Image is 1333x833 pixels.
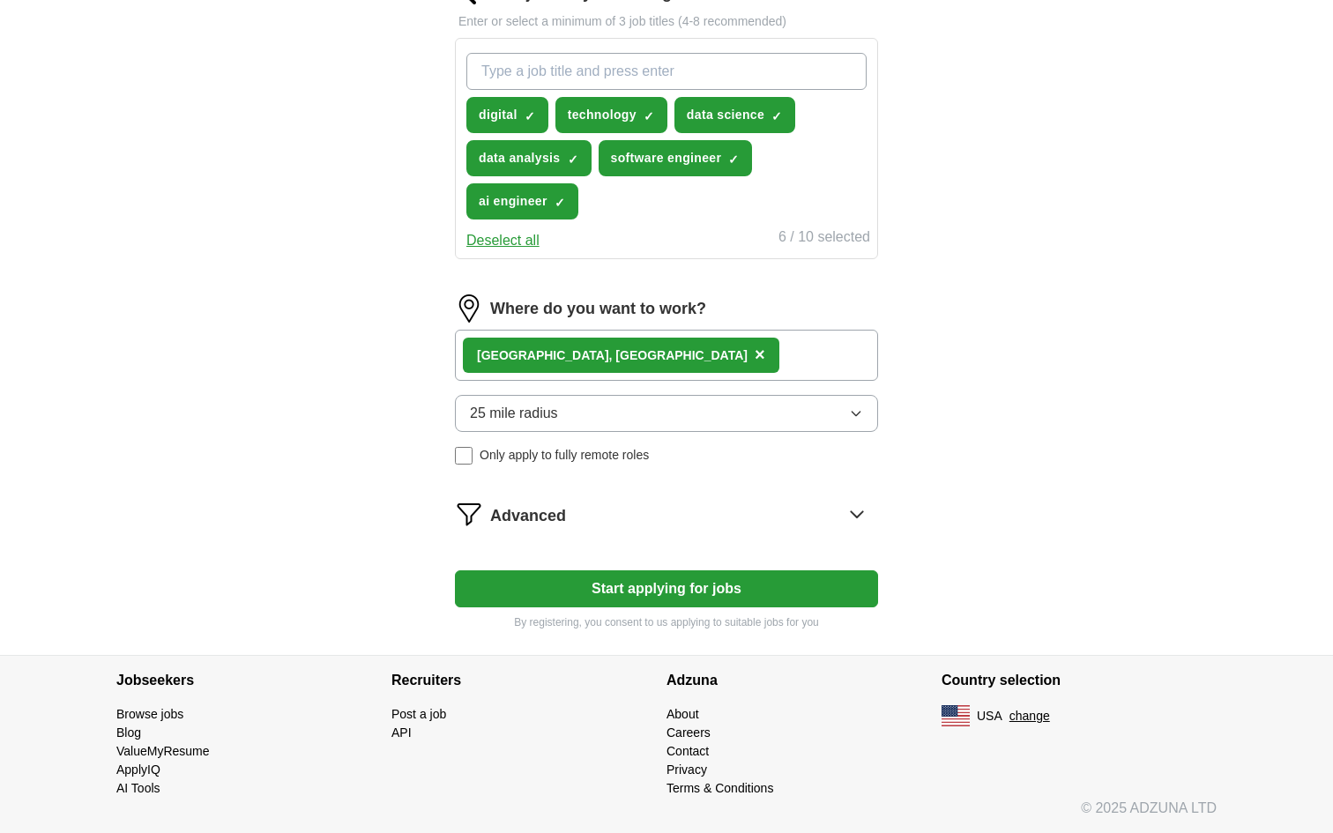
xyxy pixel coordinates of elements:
a: ApplyIQ [116,762,160,777]
a: Contact [666,744,709,758]
a: Terms & Conditions [666,781,773,795]
button: software engineer✓ [599,140,753,176]
p: Enter or select a minimum of 3 job titles (4-8 recommended) [455,12,878,31]
span: ✓ [771,109,782,123]
img: filter [455,500,483,528]
span: USA [977,707,1002,725]
img: location.png [455,294,483,323]
span: 25 mile radius [470,403,558,424]
img: US flag [942,705,970,726]
a: AI Tools [116,781,160,795]
span: × [755,345,765,364]
input: Only apply to fully remote roles [455,447,473,465]
a: Post a job [391,707,446,721]
span: ai engineer [479,192,547,211]
a: Careers [666,725,711,740]
span: ✓ [568,152,578,167]
button: Deselect all [466,230,540,251]
strong: [GEOGRAPHIC_DATA], [GEOGRAPHIC_DATA] [477,348,748,362]
button: 25 mile radius [455,395,878,432]
button: × [755,342,765,368]
a: Blog [116,725,141,740]
span: ✓ [555,196,565,210]
span: data analysis [479,149,561,167]
a: Browse jobs [116,707,183,721]
a: API [391,725,412,740]
span: technology [568,106,637,124]
a: Privacy [666,762,707,777]
div: 6 / 10 selected [778,227,870,251]
span: software engineer [611,149,722,167]
input: Type a job title and press enter [466,53,867,90]
label: Where do you want to work? [490,297,706,321]
span: Only apply to fully remote roles [480,446,649,465]
span: ✓ [525,109,535,123]
div: © 2025 ADZUNA LTD [102,798,1231,833]
button: Start applying for jobs [455,570,878,607]
h4: Country selection [942,656,1217,705]
button: ai engineer✓ [466,183,578,219]
button: technology✓ [555,97,667,133]
span: digital [479,106,518,124]
a: ValueMyResume [116,744,210,758]
button: data science✓ [674,97,795,133]
button: digital✓ [466,97,548,133]
p: By registering, you consent to us applying to suitable jobs for you [455,614,878,630]
a: About [666,707,699,721]
span: data science [687,106,764,124]
span: Advanced [490,504,566,528]
span: ✓ [728,152,739,167]
button: data analysis✓ [466,140,592,176]
span: ✓ [644,109,654,123]
button: change [1009,707,1050,725]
